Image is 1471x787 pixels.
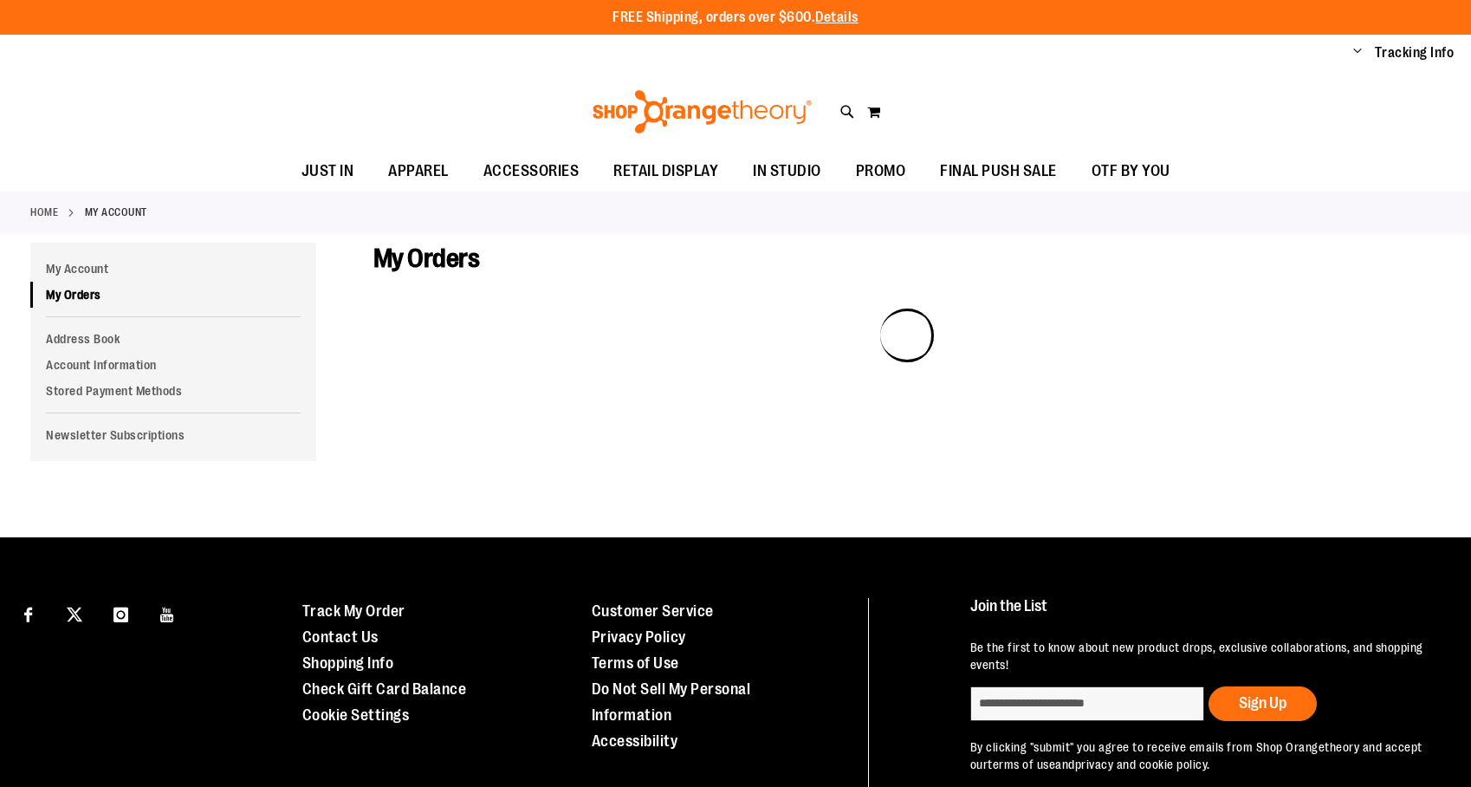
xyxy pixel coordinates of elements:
[388,152,449,191] span: APPAREL
[302,706,410,724] a: Cookie Settings
[13,598,43,628] a: Visit our Facebook page
[970,738,1435,773] p: By clicking "submit" you agree to receive emails from Shop Orangetheory and accept our and
[839,152,923,192] a: PROMO
[923,152,1074,192] a: FINAL PUSH SALE
[466,152,597,192] a: ACCESSORIES
[302,654,394,672] a: Shopping Info
[940,152,1057,191] span: FINAL PUSH SALE
[106,598,136,628] a: Visit our Instagram page
[592,628,686,646] a: Privacy Policy
[1239,694,1286,712] span: Sign Up
[613,152,718,191] span: RETAIL DISPLAY
[30,282,316,308] a: My Orders
[483,152,580,191] span: ACCESSORIES
[30,326,316,352] a: Address Book
[302,680,467,698] a: Check Gift Card Balance
[735,152,839,192] a: IN STUDIO
[592,654,679,672] a: Terms of Use
[152,598,183,628] a: Visit our Youtube page
[1375,43,1455,62] a: Tracking Info
[302,628,379,646] a: Contact Us
[856,152,906,191] span: PROMO
[970,639,1435,673] p: Be the first to know about new product drops, exclusive collaborations, and shopping events!
[970,686,1204,721] input: enter email
[596,152,735,192] a: RETAIL DISPLAY
[753,152,821,191] span: IN STUDIO
[592,602,714,620] a: Customer Service
[1075,758,1210,771] a: privacy and cookie policy.
[1092,152,1170,191] span: OTF BY YOU
[30,378,316,404] a: Stored Payment Methods
[592,732,678,750] a: Accessibility
[612,8,859,28] p: FREE Shipping, orders over $600.
[970,598,1435,630] h4: Join the List
[373,244,480,273] span: My Orders
[1074,152,1188,192] a: OTF BY YOU
[284,152,372,192] a: JUST IN
[590,90,814,133] img: Shop Orangetheory
[988,758,1055,771] a: terms of use
[301,152,354,191] span: JUST IN
[30,352,316,378] a: Account Information
[302,602,405,620] a: Track My Order
[1209,686,1317,721] button: Sign Up
[815,10,859,25] a: Details
[30,205,58,220] a: Home
[30,422,316,448] a: Newsletter Subscriptions
[30,256,316,282] a: My Account
[60,598,90,628] a: Visit our X page
[371,152,466,192] a: APPAREL
[592,680,751,724] a: Do Not Sell My Personal Information
[85,205,147,220] strong: My Account
[67,607,82,622] img: Twitter
[1353,44,1362,62] button: Account menu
